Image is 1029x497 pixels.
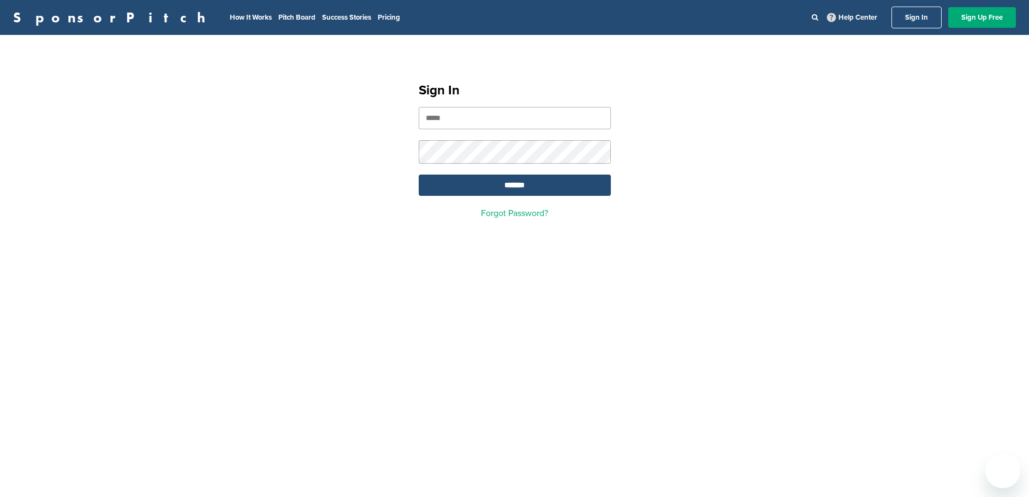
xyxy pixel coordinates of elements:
h1: Sign In [419,81,611,100]
a: Help Center [825,11,879,24]
a: Sign In [891,7,942,28]
a: Forgot Password? [481,208,548,219]
a: Success Stories [322,13,371,22]
a: Pitch Board [278,13,316,22]
iframe: Button to launch messaging window [985,453,1020,488]
a: SponsorPitch [13,10,212,25]
a: How It Works [230,13,272,22]
a: Pricing [378,13,400,22]
a: Sign Up Free [948,7,1016,28]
